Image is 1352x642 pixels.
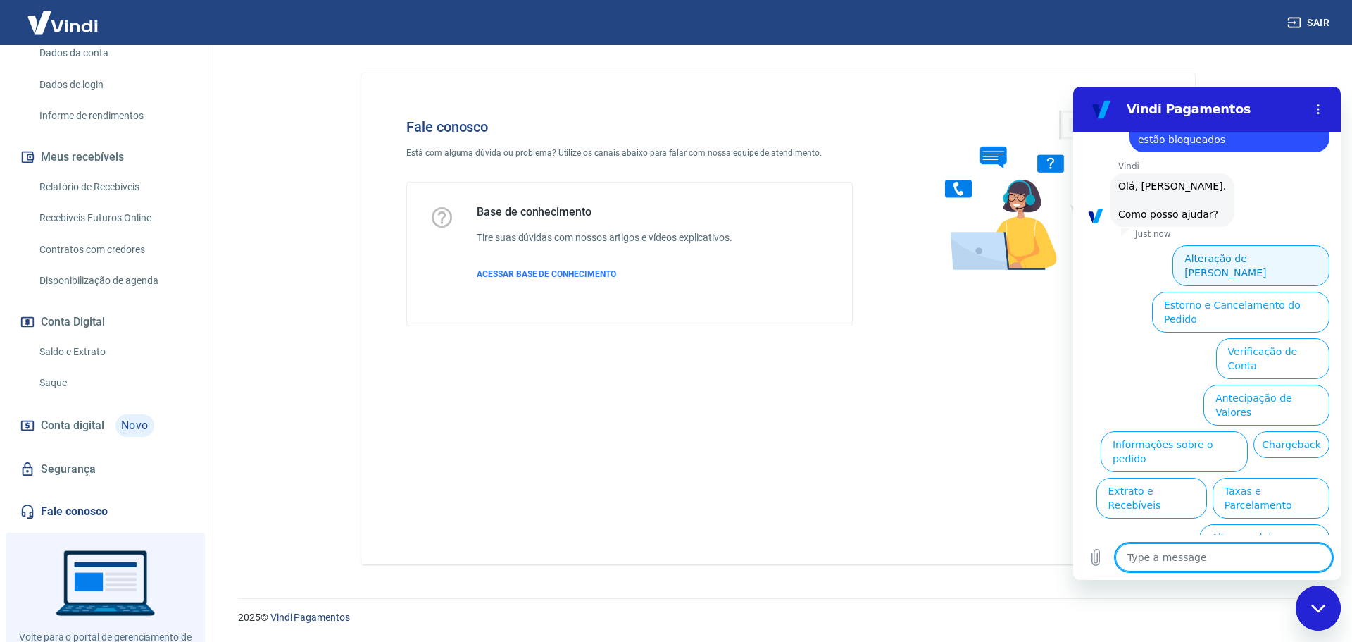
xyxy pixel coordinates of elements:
[1073,87,1341,580] iframe: Messaging window
[406,118,853,135] h4: Fale conosco
[17,1,108,44] img: Vindi
[34,235,194,264] a: Contratos com credores
[17,454,194,485] a: Segurança
[34,101,194,130] a: Informe de rendimentos
[917,96,1131,284] img: Fale conosco
[34,204,194,233] a: Recebíveis Futuros Online
[17,307,194,338] button: Conta Digital
[270,612,350,623] a: Vindi Pagamentos
[477,205,732,219] h5: Base de conhecimento
[34,70,194,99] a: Dados de login
[41,416,104,436] span: Conta digital
[477,268,732,280] a: ACESSAR BASE DE CONHECIMENTO
[17,496,194,527] a: Fale conosco
[406,147,853,159] p: Está com alguma dúvida ou problema? Utilize os canais abaixo para falar com nossa equipe de atend...
[477,269,616,279] span: ACESSAR BASE DE CONHECIMENTO
[17,409,194,443] a: Conta digitalNovo
[34,266,194,295] a: Disponibilização de agenda
[34,39,194,68] a: Dados da conta
[238,610,1318,625] p: 2025 ©
[34,338,194,366] a: Saldo e Extrato
[34,369,194,397] a: Saque
[17,142,194,173] button: Meus recebíveis
[1284,10,1335,36] button: Sair
[34,173,194,202] a: Relatório de Recebíveis
[477,230,732,245] h6: Tire suas dúvidas com nossos artigos e vídeos explicativos.
[1296,586,1341,631] iframe: Button to launch messaging window, conversation in progress
[115,414,154,437] span: Novo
